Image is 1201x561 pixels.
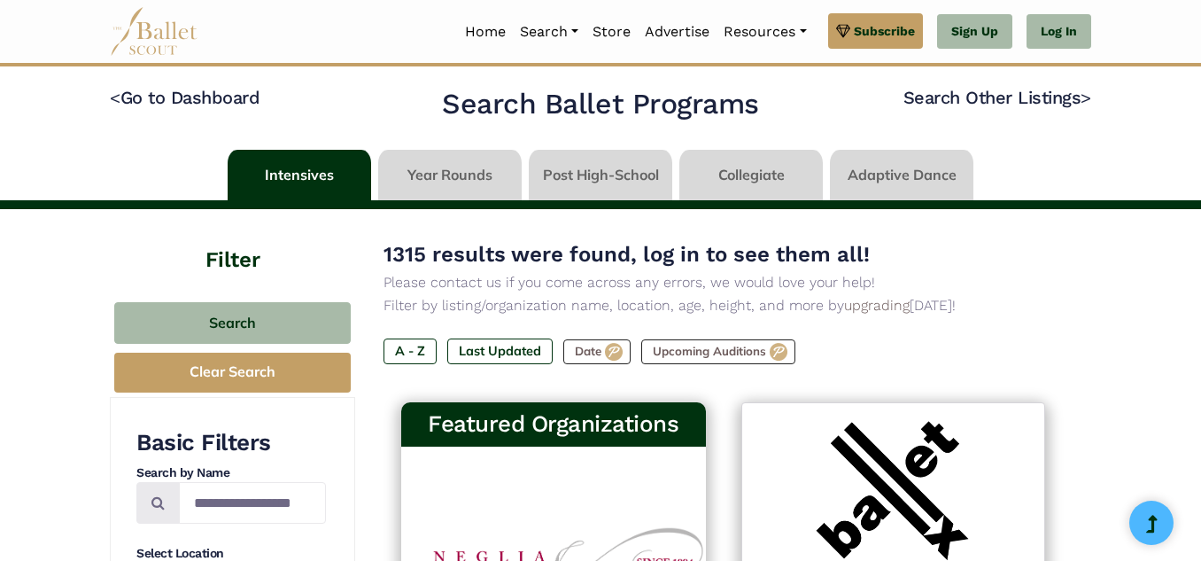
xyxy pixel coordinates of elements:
label: Last Updated [447,339,553,363]
li: Collegiate [676,150,826,200]
label: A - Z [384,339,437,363]
a: Store [585,13,638,51]
li: Adaptive Dance [826,150,977,200]
a: Home [458,13,513,51]
a: Search Other Listings> [903,87,1091,108]
li: Intensives [224,150,375,200]
a: Resources [717,13,813,51]
h3: Basic Filters [136,428,326,458]
h4: Filter [110,209,355,276]
li: Year Rounds [375,150,525,200]
code: < [110,86,120,108]
h4: Search by Name [136,464,326,482]
a: Subscribe [828,13,923,49]
a: Advertise [638,13,717,51]
p: Please contact us if you come across any errors, we would love your help! [384,271,1063,294]
h3: Featured Organizations [415,409,692,440]
a: <Go to Dashboard [110,87,260,108]
a: Sign Up [937,14,1012,50]
a: Log In [1027,14,1091,50]
li: Post High-School [525,150,676,200]
span: Subscribe [854,21,915,41]
label: Date [563,339,631,364]
a: Search [513,13,585,51]
label: Upcoming Auditions [641,339,795,364]
button: Search [114,302,351,344]
button: Clear Search [114,353,351,393]
input: Search by names... [179,482,326,524]
code: > [1081,86,1091,108]
span: 1315 results were found, log in to see them all! [384,242,870,267]
a: upgrading [844,297,910,314]
p: Filter by listing/organization name, location, age, height, and more by [DATE]! [384,294,1063,317]
img: gem.svg [836,21,850,41]
h2: Search Ballet Programs [442,86,758,123]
